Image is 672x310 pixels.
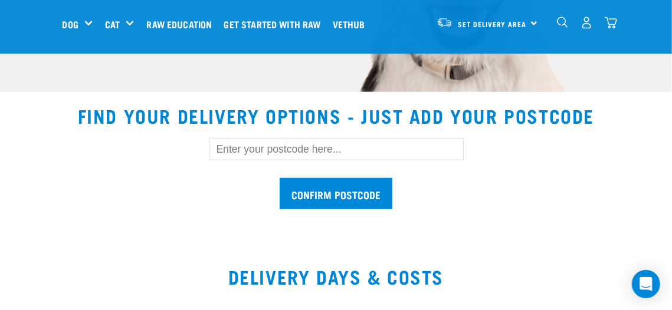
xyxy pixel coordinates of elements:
a: Dog [63,17,78,31]
input: Enter your postcode here... [209,138,464,160]
input: Confirm postcode [280,178,392,209]
img: user.png [581,17,593,29]
img: home-icon@2x.png [605,17,617,29]
div: Open Intercom Messenger [632,270,660,298]
a: Get started with Raw [221,1,330,48]
span: Set Delivery Area [458,22,527,26]
a: Raw Education [143,1,221,48]
a: Vethub [330,1,374,48]
h2: Find your delivery options - just add your postcode [14,105,658,126]
img: van-moving.png [437,17,453,28]
img: home-icon-1@2x.png [557,17,568,28]
a: Cat [105,17,120,31]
